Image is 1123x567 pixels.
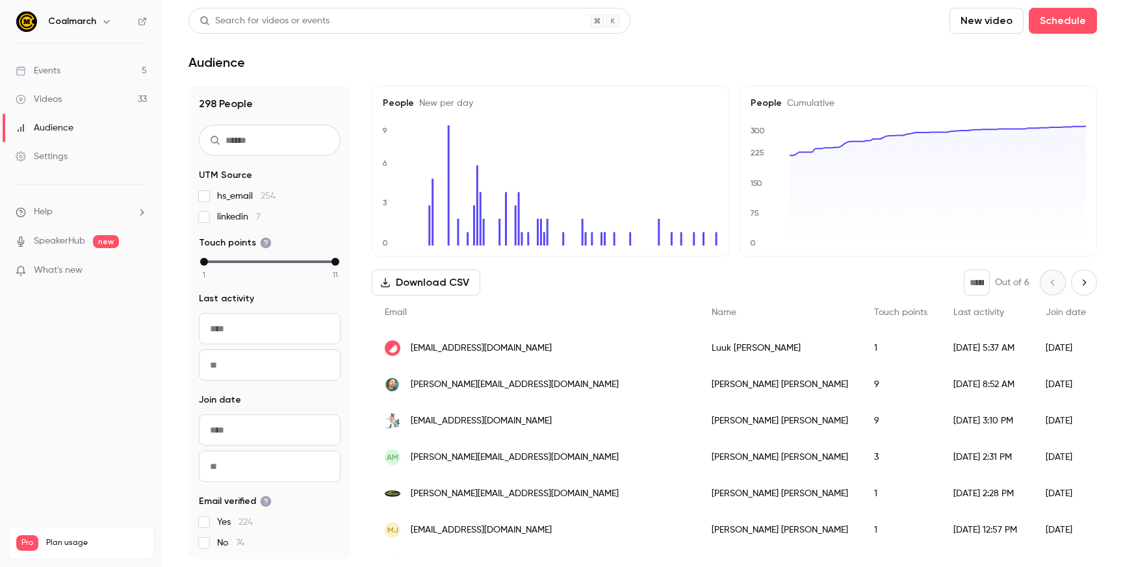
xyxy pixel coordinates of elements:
div: [PERSON_NAME] [PERSON_NAME] [699,366,861,403]
text: 75 [750,208,759,218]
div: Search for videos or events [200,14,329,28]
span: Yes [217,516,253,529]
span: linkedin [217,210,261,223]
span: [EMAIL_ADDRESS][DOMAIN_NAME] [411,414,552,428]
li: help-dropdown-opener [16,205,147,219]
div: [DATE] 2:28 PM [940,475,1033,512]
text: 3 [383,198,387,207]
img: piedpiperpest.com [385,377,400,392]
span: Pro [16,535,38,551]
div: Luuk [PERSON_NAME] [699,330,861,366]
div: [DATE] [1033,330,1099,366]
div: Audience [16,121,73,134]
span: [PERSON_NAME][EMAIL_ADDRESS][DOMAIN_NAME] [411,451,619,464]
div: Settings [16,150,68,163]
span: Touch points [874,308,927,317]
input: From [199,414,341,446]
span: What's new [34,264,83,277]
span: 74 [236,538,244,548]
div: [DATE] 2:31 PM [940,439,1033,475]
span: AM [387,451,398,463]
span: Touch points [199,236,272,249]
input: From [199,313,341,344]
text: 9 [382,126,387,135]
span: mj [387,524,398,536]
div: Videos [16,93,62,106]
div: min [200,258,208,266]
div: [PERSON_NAME] [PERSON_NAME] [699,439,861,475]
h6: Coalmarch [48,15,96,28]
span: No [217,536,244,549]
input: To [199,349,341,381]
span: 7 [256,212,261,221]
text: 225 [751,148,764,157]
span: Email verified [199,495,272,508]
button: Schedule [1029,8,1097,34]
img: Coalmarch [16,11,37,32]
text: 300 [751,126,765,135]
span: 254 [261,192,276,201]
div: [DATE] 12:57 PM [940,512,1033,548]
div: [DATE] [1033,512,1099,548]
div: 3 [861,439,940,475]
span: hs_email [217,190,276,203]
button: Download CSV [372,270,480,296]
div: 1 [861,512,940,548]
text: 0 [750,238,756,247]
div: [DATE] [1033,439,1099,475]
span: [EMAIL_ADDRESS][DOMAIN_NAME] [411,523,552,537]
img: getcontrast.io [385,340,400,356]
div: 1 [861,475,940,512]
span: [PERSON_NAME][EMAIL_ADDRESS][DOMAIN_NAME] [411,487,619,501]
div: 9 [861,366,940,403]
div: [PERSON_NAME] [PERSON_NAME] [699,475,861,512]
div: [DATE] 5:37 AM [940,330,1033,366]
div: [DATE] 3:10 PM [940,403,1033,439]
div: [DATE] [1033,403,1099,439]
span: Name [712,308,736,317]
span: [EMAIL_ADDRESS][DOMAIN_NAME] [411,342,552,355]
text: 6 [382,158,387,168]
input: To [199,451,341,482]
h1: 298 People [199,96,341,112]
span: UTM Source [199,169,252,182]
span: Cumulative [782,99,834,108]
text: 0 [382,238,388,247]
p: Out of 6 [995,276,1029,289]
span: Last activity [199,292,254,305]
button: Next page [1071,270,1097,296]
h5: People [751,97,1086,110]
img: extermatrim.com [385,486,400,501]
div: [DATE] 8:52 AM [940,366,1033,403]
div: Events [16,64,60,77]
span: Join date [1046,308,1086,317]
span: Join date [199,394,241,407]
h5: People [383,97,718,110]
div: max [331,258,339,266]
span: 224 [239,518,253,527]
div: [DATE] [1033,475,1099,512]
span: Help [34,205,53,219]
div: [PERSON_NAME] [PERSON_NAME] [699,512,861,548]
text: 150 [750,179,762,188]
span: 1 [203,269,205,281]
div: 9 [861,403,940,439]
img: intrusionpest.com [385,413,400,429]
div: [PERSON_NAME] [PERSON_NAME] [699,403,861,439]
span: Email [385,308,407,317]
div: 1 [861,330,940,366]
span: Last activity [953,308,1004,317]
button: New video [949,8,1024,34]
span: New per day [414,99,473,108]
span: new [93,235,119,248]
a: SpeakerHub [34,234,85,248]
span: [PERSON_NAME][EMAIL_ADDRESS][DOMAIN_NAME] [411,378,619,392]
iframe: Noticeable Trigger [131,265,147,277]
span: 11 [333,269,338,281]
h1: Audience [188,55,245,70]
div: [DATE] [1033,366,1099,403]
span: Plan usage [46,538,146,548]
